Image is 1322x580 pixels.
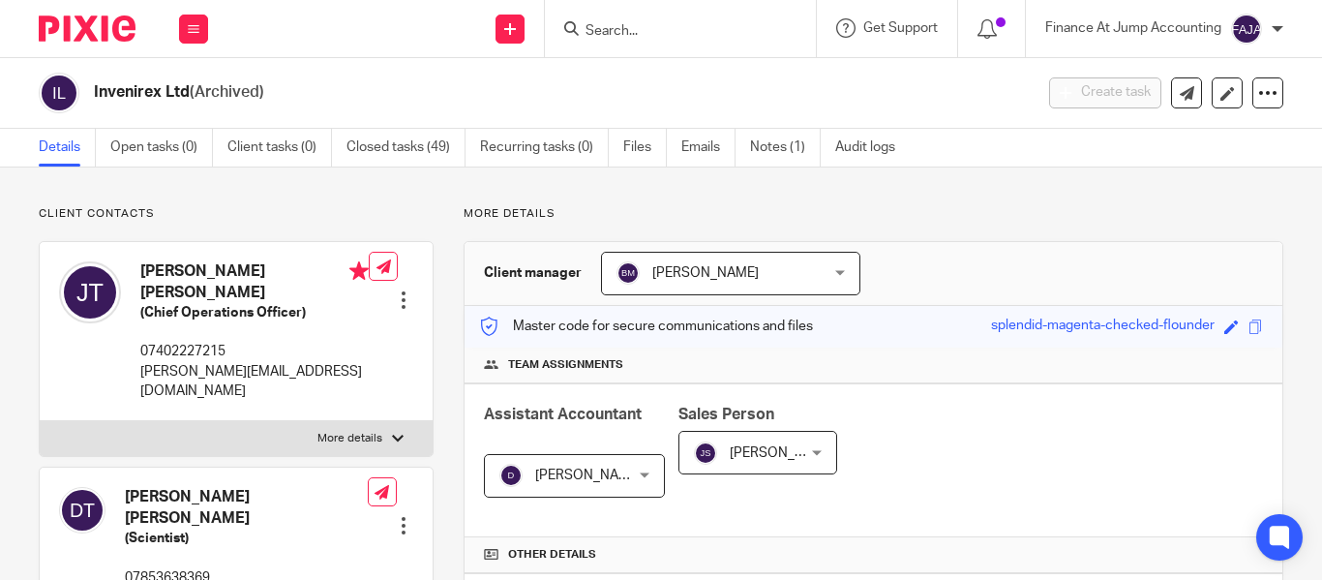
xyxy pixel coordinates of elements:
p: More details [464,206,1283,222]
a: Client tasks (0) [227,129,332,167]
img: svg%3E [39,73,79,113]
img: svg%3E [59,261,121,323]
h5: (Scientist) [125,529,368,548]
span: Get Support [863,21,938,35]
p: Master code for secure communications and files [479,317,813,336]
span: Other details [508,547,596,563]
span: [PERSON_NAME] [730,446,836,460]
a: Emails [681,129,736,167]
h4: [PERSON_NAME] [PERSON_NAME] [125,487,368,529]
span: (Archived) [190,84,264,100]
img: svg%3E [616,261,640,285]
input: Search [584,23,758,41]
button: Create task [1049,77,1161,108]
span: [PERSON_NAME] S T [535,469,664,482]
img: svg%3E [499,464,523,487]
span: Sales Person [678,407,774,422]
a: Notes (1) [750,129,821,167]
h5: (Chief Operations Officer) [140,303,369,322]
img: svg%3E [59,487,105,534]
div: splendid-magenta-checked-flounder [991,316,1215,338]
h2: Invenirex Ltd [94,82,835,103]
a: Recurring tasks (0) [480,129,609,167]
span: Team assignments [508,357,623,373]
h3: Client manager [484,263,582,283]
a: Open tasks (0) [110,129,213,167]
i: Primary [349,261,369,281]
span: Assistant Accountant [484,407,642,422]
a: Details [39,129,96,167]
p: 07402227215 [140,342,369,361]
p: [PERSON_NAME][EMAIL_ADDRESS][DOMAIN_NAME] [140,362,369,402]
a: Closed tasks (49) [346,129,466,167]
span: [PERSON_NAME] [652,266,759,280]
a: Audit logs [835,129,910,167]
p: Client contacts [39,206,434,222]
h4: [PERSON_NAME] [PERSON_NAME] [140,261,369,303]
p: Finance At Jump Accounting [1045,18,1221,38]
a: Files [623,129,667,167]
img: Pixie [39,15,135,42]
p: More details [317,431,382,446]
img: svg%3E [1231,14,1262,45]
img: svg%3E [694,442,717,465]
